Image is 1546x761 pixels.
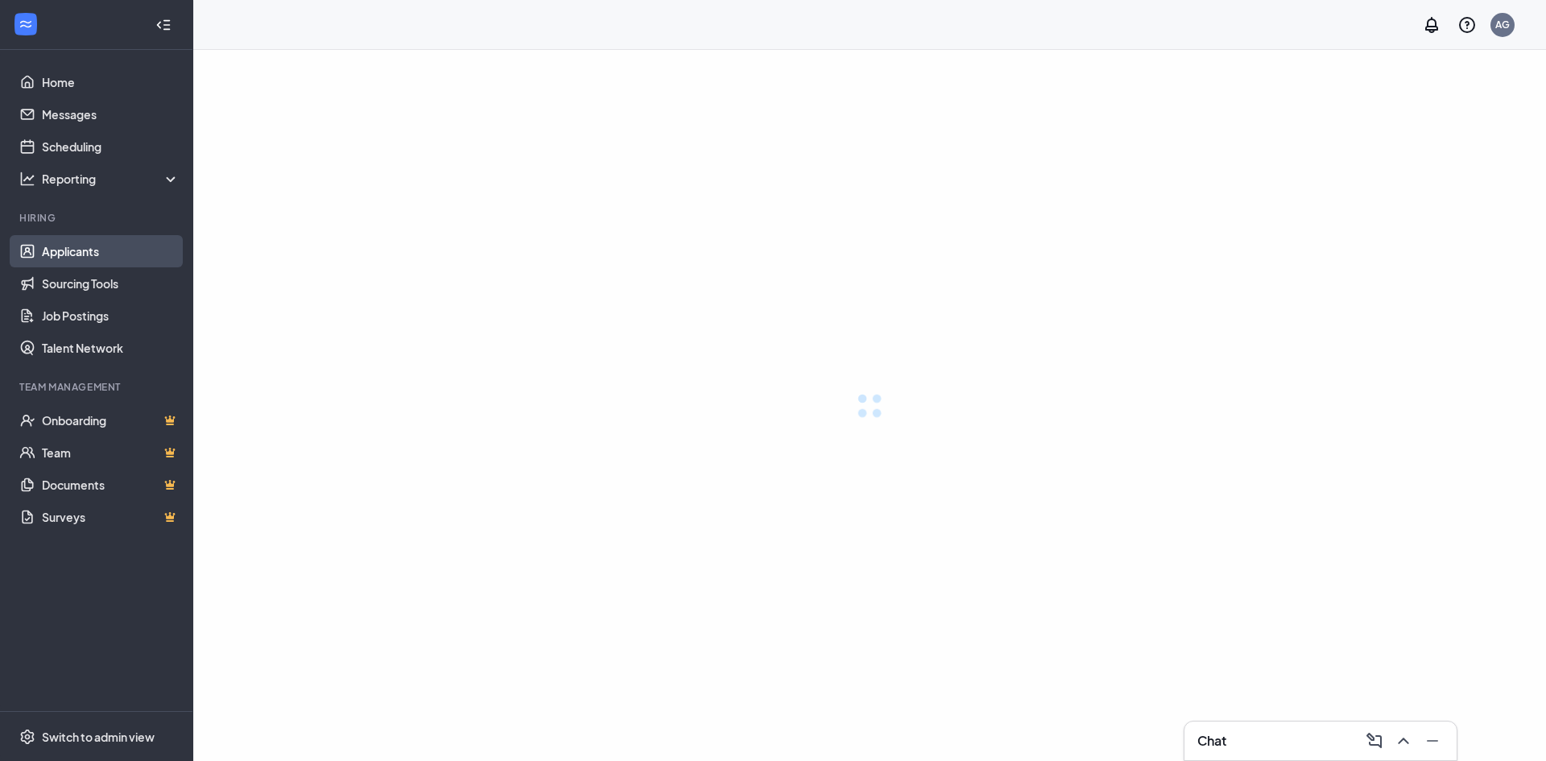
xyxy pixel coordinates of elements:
a: DocumentsCrown [42,469,180,501]
svg: Settings [19,729,35,745]
svg: QuestionInfo [1457,15,1477,35]
svg: Notifications [1422,15,1441,35]
h3: Chat [1197,732,1226,750]
div: Reporting [42,171,180,187]
svg: ChevronUp [1394,731,1413,751]
button: ComposeMessage [1360,728,1386,754]
a: TeamCrown [42,436,180,469]
a: OnboardingCrown [42,404,180,436]
svg: Analysis [19,171,35,187]
a: Scheduling [42,130,180,163]
a: Messages [42,98,180,130]
a: Home [42,66,180,98]
svg: Collapse [155,17,172,33]
a: Sourcing Tools [42,267,180,300]
div: Hiring [19,211,176,225]
a: Applicants [42,235,180,267]
a: SurveysCrown [42,501,180,533]
a: Talent Network [42,332,180,364]
svg: Minimize [1423,731,1442,751]
div: Switch to admin view [42,729,155,745]
button: ChevronUp [1389,728,1415,754]
div: Team Management [19,380,176,394]
svg: WorkstreamLogo [18,16,34,32]
button: Minimize [1418,728,1444,754]
a: Job Postings [42,300,180,332]
svg: ComposeMessage [1365,731,1384,751]
div: AG [1495,18,1510,31]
